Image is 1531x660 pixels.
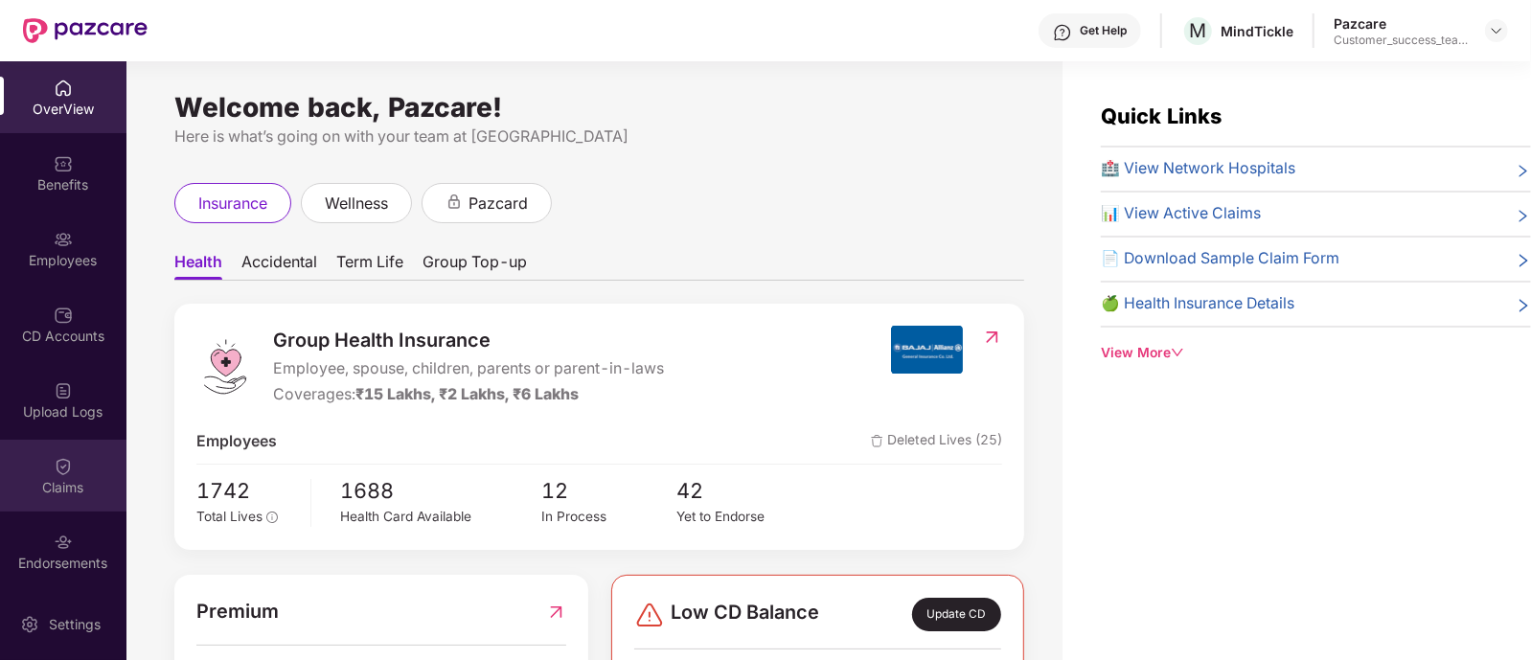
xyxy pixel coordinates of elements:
[1489,23,1504,38] img: svg+xml;base64,PHN2ZyBpZD0iRHJvcGRvd24tMzJ4MzIiIHhtbG5zPSJodHRwOi8vd3d3LnczLm9yZy8yMDAwL3N2ZyIgd2...
[20,615,39,634] img: svg+xml;base64,PHN2ZyBpZD0iU2V0dGluZy0yMHgyMCIgeG1sbnM9Imh0dHA6Ly93d3cudzMub3JnLzIwMDAvc3ZnIiB3aW...
[1516,161,1531,181] span: right
[54,533,73,552] img: svg+xml;base64,PHN2ZyBpZD0iRW5kb3JzZW1lbnRzIiB4bWxucz0iaHR0cDovL3d3dy53My5vcmcvMjAwMC9zdmciIHdpZH...
[446,193,463,211] div: animation
[1516,251,1531,271] span: right
[196,430,277,454] span: Employees
[1101,157,1295,181] span: 🏥 View Network Hospitals
[340,507,541,528] div: Health Card Available
[43,615,106,634] div: Settings
[542,474,676,507] span: 12
[54,230,73,249] img: svg+xml;base64,PHN2ZyBpZD0iRW1wbG95ZWVzIiB4bWxucz0iaHR0cDovL3d3dy53My5vcmcvMjAwMC9zdmciIHdpZHRoPS...
[1101,343,1531,364] div: View More
[1101,292,1294,316] span: 🍏 Health Insurance Details
[54,306,73,325] img: svg+xml;base64,PHN2ZyBpZD0iQ0RfQWNjb3VudHMiIGRhdGEtbmFtZT0iQ0QgQWNjb3VudHMiIHhtbG5zPSJodHRwOi8vd3...
[174,125,1024,148] div: Here is what’s going on with your team at [GEOGRAPHIC_DATA]
[273,326,664,355] span: Group Health Insurance
[542,507,676,528] div: In Process
[468,192,528,216] span: pazcard
[676,507,811,528] div: Yet to Endorse
[198,192,267,216] span: insurance
[273,357,664,381] span: Employee, spouse, children, parents or parent-in-laws
[546,597,566,626] img: RedirectIcon
[1080,23,1127,38] div: Get Help
[340,474,541,507] span: 1688
[54,79,73,98] img: svg+xml;base64,PHN2ZyBpZD0iSG9tZSIgeG1sbnM9Imh0dHA6Ly93d3cudzMub3JnLzIwMDAvc3ZnIiB3aWR0aD0iMjAiIG...
[1171,346,1184,359] span: down
[423,252,527,280] span: Group Top-up
[1053,23,1072,42] img: svg+xml;base64,PHN2ZyBpZD0iSGVscC0zMngzMiIgeG1sbnM9Imh0dHA6Ly93d3cudzMub3JnLzIwMDAvc3ZnIiB3aWR0aD...
[871,430,1002,454] span: Deleted Lives (25)
[1101,103,1222,128] span: Quick Links
[23,18,148,43] img: New Pazcare Logo
[1334,14,1468,33] div: Pazcare
[891,326,963,374] img: insurerIcon
[54,381,73,400] img: svg+xml;base64,PHN2ZyBpZD0iVXBsb2FkX0xvZ3MiIGRhdGEtbmFtZT0iVXBsb2FkIExvZ3MiIHhtbG5zPSJodHRwOi8vd3...
[1101,202,1261,226] span: 📊 View Active Claims
[355,385,579,403] span: ₹15 Lakhs, ₹2 Lakhs, ₹6 Lakhs
[54,154,73,173] img: svg+xml;base64,PHN2ZyBpZD0iQmVuZWZpdHMiIHhtbG5zPSJodHRwOi8vd3d3LnczLm9yZy8yMDAwL3N2ZyIgd2lkdGg9Ij...
[871,435,883,447] img: deleteIcon
[1516,206,1531,226] span: right
[174,100,1024,115] div: Welcome back, Pazcare!
[671,598,819,630] span: Low CD Balance
[1101,247,1339,271] span: 📄 Download Sample Claim Form
[196,509,263,524] span: Total Lives
[1516,296,1531,316] span: right
[196,474,297,507] span: 1742
[1221,22,1293,40] div: MindTickle
[1190,19,1207,42] span: M
[676,474,811,507] span: 42
[1334,33,1468,48] div: Customer_success_team_lead
[241,252,317,280] span: Accidental
[273,383,664,407] div: Coverages:
[912,598,1001,630] div: Update CD
[336,252,403,280] span: Term Life
[634,600,665,630] img: svg+xml;base64,PHN2ZyBpZD0iRGFuZ2VyLTMyeDMyIiB4bWxucz0iaHR0cDovL3d3dy53My5vcmcvMjAwMC9zdmciIHdpZH...
[54,457,73,476] img: svg+xml;base64,PHN2ZyBpZD0iQ2xhaW0iIHhtbG5zPSJodHRwOi8vd3d3LnczLm9yZy8yMDAwL3N2ZyIgd2lkdGg9IjIwIi...
[982,328,1002,347] img: RedirectIcon
[174,252,222,280] span: Health
[196,597,279,626] span: Premium
[196,338,254,396] img: logo
[325,192,388,216] span: wellness
[266,512,278,523] span: info-circle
